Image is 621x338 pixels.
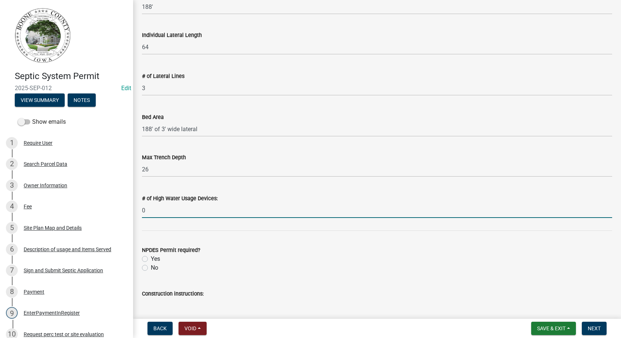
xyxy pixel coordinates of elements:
[24,289,44,294] div: Payment
[531,322,576,335] button: Save & Exit
[6,307,18,319] div: 9
[142,291,204,297] label: Construction instructions:
[24,204,32,209] div: Fee
[24,332,104,337] div: Request perc test or site evaluation
[15,93,65,107] button: View Summary
[121,85,131,92] wm-modal-confirm: Edit Application Number
[142,155,186,160] label: Max Trench Depth
[6,180,18,191] div: 3
[6,243,18,255] div: 6
[18,117,66,126] label: Show emails
[142,196,218,201] label: # of High Water Usage Devices:
[142,115,164,120] label: Bed Area
[15,8,71,63] img: Boone County, Iowa
[147,322,173,335] button: Back
[151,263,158,272] label: No
[582,322,607,335] button: Next
[6,264,18,276] div: 7
[68,98,96,103] wm-modal-confirm: Notes
[24,225,82,231] div: Site Plan Map and Details
[153,325,167,331] span: Back
[537,325,566,331] span: Save & Exit
[24,140,52,146] div: Require User
[24,247,111,252] div: Description of usage and Items Served
[6,201,18,212] div: 4
[6,158,18,170] div: 2
[24,310,80,315] div: EnterPaymentInRegister
[15,85,118,92] span: 2025-SEP-012
[6,286,18,298] div: 8
[121,85,131,92] a: Edit
[24,161,67,167] div: Search Parcel Data
[24,268,103,273] div: Sign and Submit Septic Application
[151,255,160,263] label: Yes
[142,33,202,38] label: Individual Lateral Length
[6,222,18,234] div: 5
[142,74,184,79] label: # of Lateral Lines
[6,137,18,149] div: 1
[142,248,200,253] label: NPDES Permit required?
[15,71,127,82] h4: Septic System Permit
[588,325,601,331] span: Next
[179,322,207,335] button: Void
[15,98,65,103] wm-modal-confirm: Summary
[184,325,196,331] span: Void
[68,93,96,107] button: Notes
[24,183,67,188] div: Owner Information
